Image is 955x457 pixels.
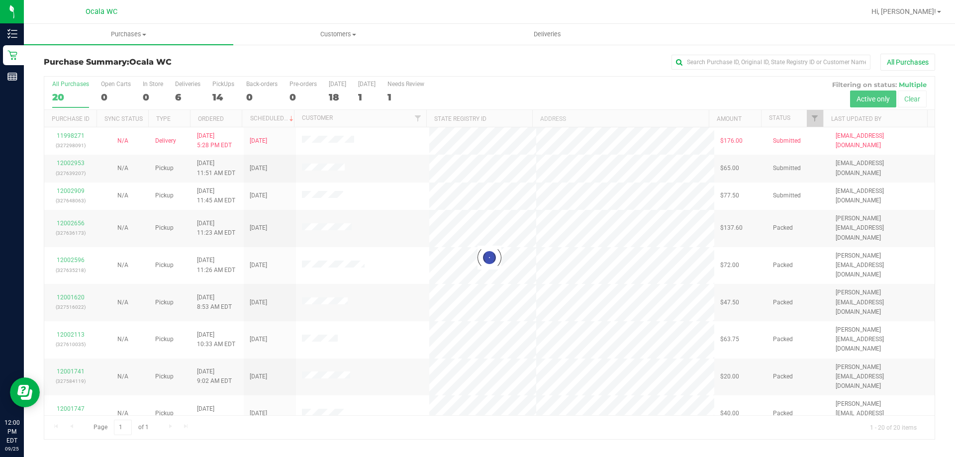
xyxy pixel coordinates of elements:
p: 12:00 PM EDT [4,418,19,445]
span: Ocala WC [86,7,117,16]
span: Customers [234,30,442,39]
span: Deliveries [520,30,574,39]
button: All Purchases [880,54,935,71]
iframe: Resource center [10,377,40,407]
inline-svg: Retail [7,50,17,60]
a: Customers [233,24,443,45]
input: Search Purchase ID, Original ID, State Registry ID or Customer Name... [671,55,870,70]
a: Deliveries [443,24,652,45]
p: 09/25 [4,445,19,453]
inline-svg: Inventory [7,29,17,39]
span: Ocala WC [129,57,172,67]
a: Purchases [24,24,233,45]
h3: Purchase Summary: [44,58,341,67]
span: Purchases [24,30,233,39]
span: Hi, [PERSON_NAME]! [871,7,936,15]
inline-svg: Reports [7,72,17,82]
